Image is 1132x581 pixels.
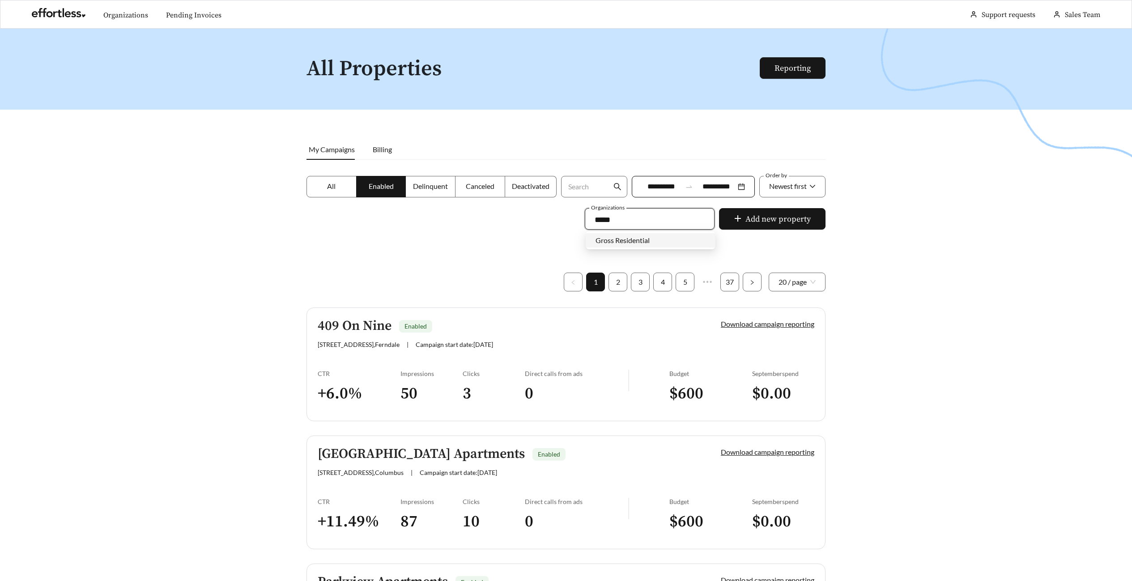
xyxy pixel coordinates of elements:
[752,384,814,404] h3: $ 0.00
[596,236,650,244] span: Gross Residential
[564,273,583,291] li: Previous Page
[413,182,448,190] span: Delinquent
[318,319,392,333] h5: 409 On Nine
[525,498,628,505] div: Direct calls from ads
[669,370,752,377] div: Budget
[669,512,752,532] h3: $ 600
[769,182,807,190] span: Newest first
[669,384,752,404] h3: $ 600
[586,273,605,291] li: 1
[698,273,717,291] li: Next 5 Pages
[631,273,650,291] li: 3
[669,498,752,505] div: Budget
[166,11,221,20] a: Pending Invoices
[309,145,355,154] span: My Campaigns
[719,208,826,230] button: plusAdd new property
[685,183,693,191] span: swap-right
[752,512,814,532] h3: $ 0.00
[654,273,672,291] a: 4
[752,498,814,505] div: September spend
[373,145,392,154] span: Billing
[721,448,814,456] a: Download campaign reporting
[587,273,604,291] a: 1
[463,384,525,404] h3: 3
[411,469,413,476] span: |
[318,469,404,476] span: [STREET_ADDRESS] , Columbus
[525,512,628,532] h3: 0
[1065,10,1100,19] span: Sales Team
[416,341,493,348] span: Campaign start date: [DATE]
[463,370,525,377] div: Clicks
[420,469,497,476] span: Campaign start date: [DATE]
[676,273,694,291] li: 5
[525,384,628,404] h3: 0
[775,63,811,73] a: Reporting
[512,182,549,190] span: Deactivated
[463,512,525,532] h3: 10
[676,273,694,291] a: 5
[306,57,761,81] h1: All Properties
[327,182,336,190] span: All
[628,498,629,519] img: line
[734,214,742,224] span: plus
[369,182,394,190] span: Enabled
[982,10,1035,19] a: Support requests
[628,370,629,391] img: line
[466,182,494,190] span: Canceled
[769,273,826,291] div: Page Size
[743,273,762,291] button: right
[743,273,762,291] li: Next Page
[745,213,811,225] span: Add new property
[318,498,400,505] div: CTR
[698,273,717,291] span: •••
[407,341,409,348] span: |
[752,370,814,377] div: September spend
[564,273,583,291] button: left
[685,183,693,191] span: to
[400,370,463,377] div: Impressions
[779,273,816,291] span: 20 / page
[749,280,755,285] span: right
[400,384,463,404] h3: 50
[103,11,148,20] a: Organizations
[400,498,463,505] div: Impressions
[318,512,400,532] h3: + 11.49 %
[538,450,560,458] span: Enabled
[525,370,628,377] div: Direct calls from ads
[404,322,427,330] span: Enabled
[400,512,463,532] h3: 87
[318,447,525,461] h5: [GEOGRAPHIC_DATA] Apartments
[463,498,525,505] div: Clicks
[721,273,739,291] a: 37
[306,436,826,549] a: [GEOGRAPHIC_DATA] ApartmentsEnabled[STREET_ADDRESS],Columbus|Campaign start date:[DATE]Download c...
[721,320,814,328] a: Download campaign reporting
[631,273,649,291] a: 3
[760,57,826,79] button: Reporting
[318,341,400,348] span: [STREET_ADDRESS] , Ferndale
[306,308,826,421] a: 409 On NineEnabled[STREET_ADDRESS],Ferndale|Campaign start date:[DATE]Download campaign reporting...
[318,384,400,404] h3: + 6.0 %
[570,280,576,285] span: left
[318,370,400,377] div: CTR
[613,183,621,191] span: search
[609,273,627,291] li: 2
[609,273,627,291] a: 2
